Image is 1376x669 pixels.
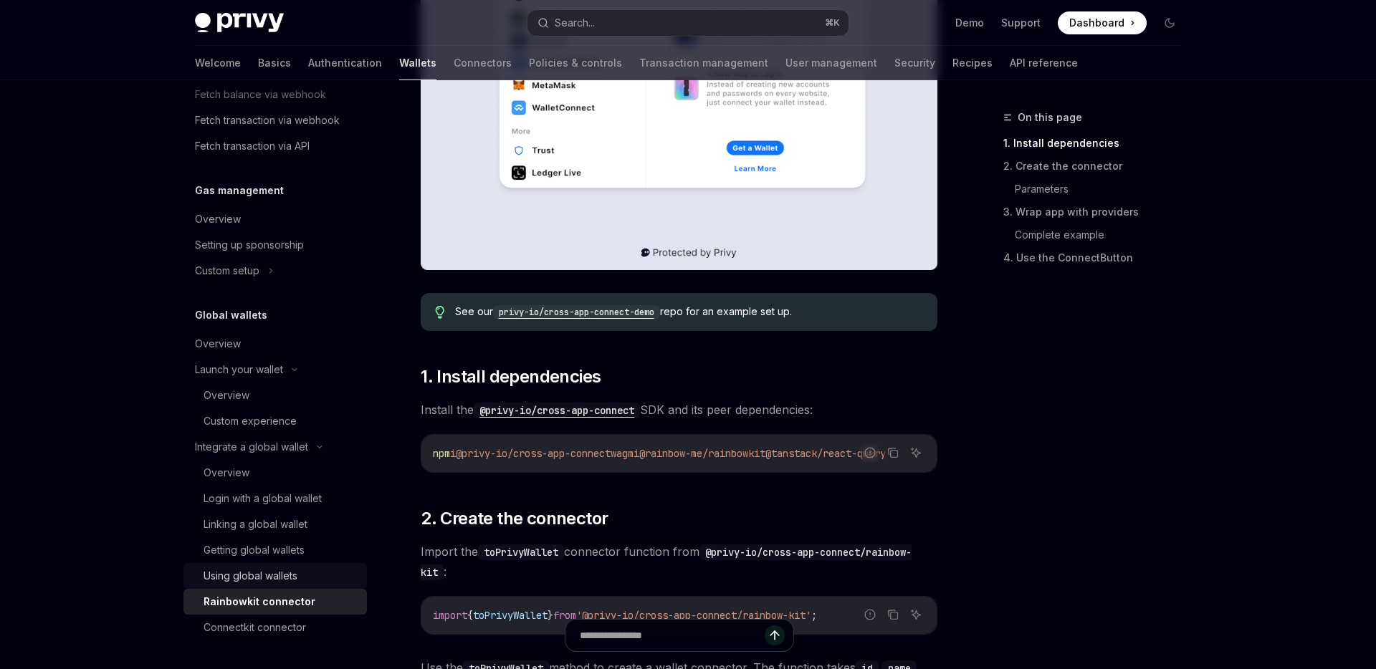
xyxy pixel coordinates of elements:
a: Overview [183,460,367,486]
span: On this page [1018,109,1082,126]
span: { [467,609,473,622]
span: ⌘ K [825,17,840,29]
div: Getting global wallets [204,542,305,559]
a: Fetch transaction via API [183,133,367,159]
span: 1. Install dependencies [421,365,601,388]
a: 4. Use the ConnectButton [1003,246,1193,269]
a: Connectkit connector [183,615,367,640]
div: Overview [195,211,241,228]
a: Overview [183,331,367,357]
a: Basics [258,46,291,80]
a: Login with a global wallet [183,486,367,511]
a: Connectors [454,46,512,80]
span: @rainbow-me/rainbowkit [639,447,765,460]
a: Transaction management [639,46,768,80]
a: Using global wallets [183,563,367,589]
span: ; [811,609,817,622]
a: Linking a global wallet [183,511,367,537]
span: toPrivyWallet [473,609,548,622]
button: Report incorrect code [861,443,879,462]
a: Welcome [195,46,241,80]
div: Overview [195,335,241,352]
code: toPrivyWallet [478,544,564,560]
h5: Global wallets [195,307,267,324]
div: Launch your wallet [195,361,283,378]
a: Setting up sponsorship [183,232,367,258]
a: Custom experience [183,408,367,434]
a: 2. Create the connector [1003,155,1193,178]
a: Parameters [1015,178,1193,201]
span: 2. Create the connector [421,507,608,530]
h5: Gas management [195,182,284,199]
a: privy-io/cross-app-connect-demo [493,305,660,317]
a: 3. Wrap app with providers [1003,201,1193,223]
a: Rainbowkit connector [183,589,367,615]
a: User management [785,46,877,80]
a: Fetch transaction via webhook [183,107,367,133]
span: Dashboard [1069,16,1124,30]
div: Fetch transaction via webhook [195,112,340,129]
span: @privy-io/cross-app-connect [456,447,611,460]
code: @privy-io/cross-app-connect [474,403,640,418]
a: Wallets [399,46,436,80]
div: Connectkit connector [204,619,306,636]
div: Overview [204,464,249,481]
span: i [450,447,456,460]
a: Demo [955,16,984,30]
button: Ask AI [907,605,925,624]
button: Ask AI [907,443,925,462]
span: import [433,609,467,622]
span: @tanstack/react-query [765,447,886,460]
button: Send message [765,625,785,645]
img: dark logo [195,13,284,33]
span: '@privy-io/cross-app-connect/rainbow-kit' [576,609,811,622]
a: Support [1001,16,1041,30]
code: @privy-io/cross-app-connect/rainbow-kit [421,544,912,580]
div: Custom experience [204,413,297,430]
div: Integrate a global wallet [195,438,308,456]
span: } [548,609,553,622]
code: privy-io/cross-app-connect-demo [493,305,660,319]
button: Copy the contents from the code block [884,443,902,462]
div: Rainbowkit connector [204,593,315,610]
a: Getting global wallets [183,537,367,563]
button: Copy the contents from the code block [884,605,902,624]
a: Policies & controls [529,46,622,80]
span: Install the SDK and its peer dependencies: [421,400,937,420]
span: wagmi [611,447,639,460]
a: Overview [183,382,367,408]
div: Login with a global wallet [204,490,322,507]
a: Overview [183,206,367,232]
a: @privy-io/cross-app-connect [474,403,640,417]
button: Toggle dark mode [1158,11,1181,34]
a: Complete example [1015,223,1193,246]
a: 1. Install dependencies [1003,132,1193,155]
span: See our repo for an example set up. [455,304,923,319]
a: Security [894,46,935,80]
div: Custom setup [195,262,259,279]
span: npm [433,447,450,460]
div: Setting up sponsorship [195,236,304,254]
a: API reference [1010,46,1078,80]
svg: Tip [435,306,445,319]
a: Recipes [952,46,993,80]
div: Using global wallets [204,567,297,584]
div: Fetch transaction via API [195,138,310,155]
button: Search...⌘K [527,10,849,36]
div: Linking a global wallet [204,516,307,533]
div: Overview [204,387,249,404]
div: Search... [555,14,595,32]
a: Dashboard [1058,11,1147,34]
span: from [553,609,576,622]
button: Report incorrect code [861,605,879,624]
span: Import the connector function from : [421,542,937,582]
a: Authentication [308,46,382,80]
